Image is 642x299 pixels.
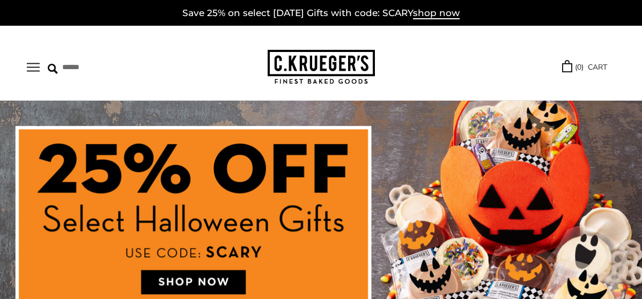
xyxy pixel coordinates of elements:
a: (0) CART [562,61,607,73]
a: Save 25% on select [DATE] Gifts with code: SCARYshop now [182,8,460,19]
input: Search [48,59,169,76]
img: C.KRUEGER'S [268,50,375,85]
span: shop now [413,8,460,19]
img: Search [48,64,58,74]
button: Open navigation [27,63,40,72]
